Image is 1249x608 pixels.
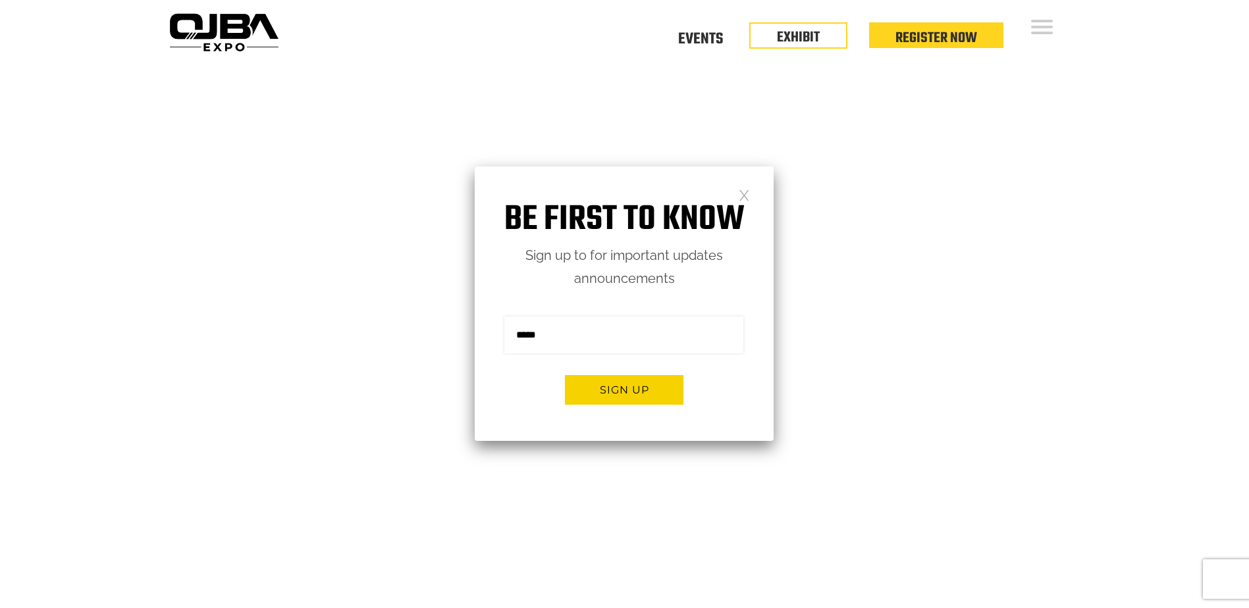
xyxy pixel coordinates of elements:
button: Sign up [565,375,683,405]
p: Sign up to for important updates announcements [475,244,774,290]
a: Register Now [895,27,977,49]
a: Close [739,189,750,200]
a: EXHIBIT [777,26,820,49]
h1: Be first to know [475,199,774,241]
